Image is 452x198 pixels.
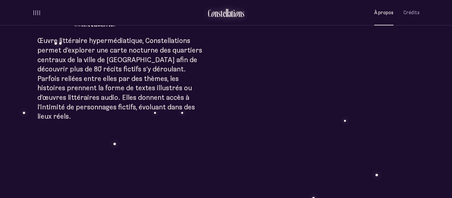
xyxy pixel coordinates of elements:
span: À propos [374,10,393,16]
div: C [208,8,211,19]
div: t [221,8,223,19]
div: l [227,8,228,19]
button: Crédits [403,5,420,20]
div: s [218,8,221,19]
div: i [233,8,235,19]
span: Crédits [403,10,420,16]
div: n [239,8,242,19]
div: o [211,8,215,19]
button: volume audio [32,9,41,16]
div: t [231,8,233,19]
div: a [228,8,231,19]
div: l [226,8,227,19]
div: o [235,8,239,19]
div: n [215,8,218,19]
div: s [242,8,245,19]
div: e [223,8,226,19]
button: À propos [374,5,393,20]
